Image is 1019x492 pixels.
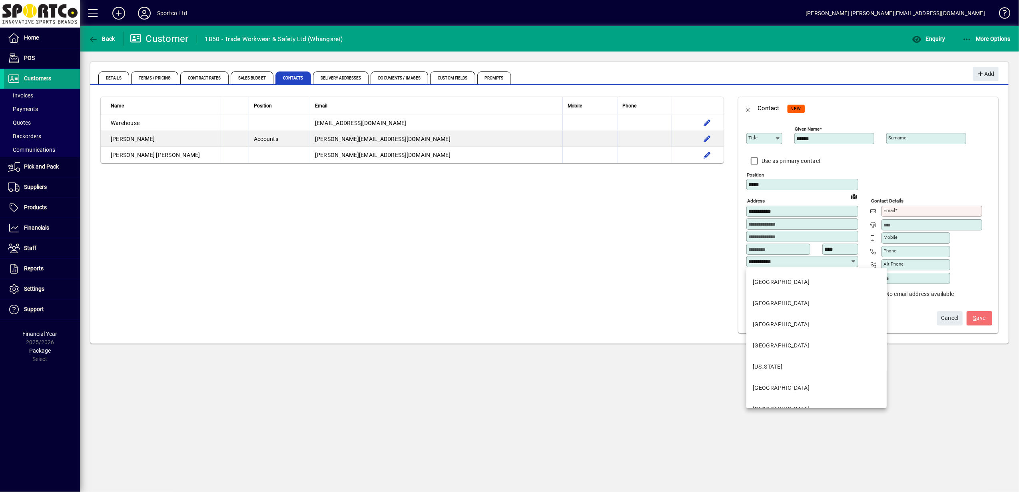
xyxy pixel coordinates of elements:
[180,71,228,84] span: Contract Rates
[111,120,140,126] span: Warehouse
[24,163,59,170] span: Pick and Pack
[24,34,39,41] span: Home
[275,71,311,84] span: Contacts
[747,172,764,178] mat-label: Position
[4,300,80,319] a: Support
[111,101,216,110] div: Name
[753,341,810,350] div: [GEOGRAPHIC_DATA]
[205,33,343,46] div: 1850 - Trade Workwear & Safety Ltd (Whangarei)
[371,71,428,84] span: Documents / Images
[967,311,992,325] button: Save
[4,143,80,157] a: Communications
[4,116,80,129] a: Quotes
[758,102,780,115] div: Contact
[753,384,810,392] div: [GEOGRAPHIC_DATA]
[746,335,887,356] mat-option: Algeria
[753,405,810,413] div: [GEOGRAPHIC_DATA]
[106,6,132,20] button: Add
[746,356,887,377] mat-option: American Samoa
[753,278,810,286] div: [GEOGRAPHIC_DATA]
[623,101,667,110] div: Phone
[4,129,80,143] a: Backorders
[315,136,451,142] span: [PERSON_NAME][EMAIL_ADDRESS][DOMAIN_NAME]
[24,286,44,292] span: Settings
[8,133,41,139] span: Backorders
[912,36,945,42] span: Enquiry
[111,101,124,110] span: Name
[8,92,33,99] span: Invoices
[760,157,821,165] label: Use as primary contact
[24,224,49,231] span: Financials
[4,198,80,218] a: Products
[4,259,80,279] a: Reports
[315,101,327,110] span: Email
[156,152,200,158] span: [PERSON_NAME]
[315,152,451,158] span: [PERSON_NAME][EMAIL_ADDRESS][DOMAIN_NAME]
[249,131,310,147] td: Accounts
[231,71,273,84] span: Sales Budget
[8,119,31,126] span: Quotes
[746,399,887,420] mat-option: Angola
[973,311,986,325] span: ave
[131,71,179,84] span: Terms / Pricing
[29,347,51,354] span: Package
[746,272,887,293] mat-option: New Zealand
[4,238,80,258] a: Staff
[973,67,999,81] button: Add
[98,71,129,84] span: Details
[4,218,80,238] a: Financials
[157,7,187,20] div: Sportco Ltd
[962,36,1011,42] span: More Options
[748,135,758,141] mat-label: Title
[623,101,637,110] span: Phone
[130,32,189,45] div: Customer
[883,248,896,254] mat-label: Phone
[888,135,906,141] mat-label: Surname
[960,32,1013,46] button: More Options
[4,89,80,102] a: Invoices
[883,261,903,267] mat-label: Alt Phone
[8,106,38,112] span: Payments
[24,75,51,81] span: Customers
[430,71,475,84] span: Custom Fields
[848,190,860,202] a: View on map
[568,101,612,110] div: Mobile
[24,265,44,272] span: Reports
[477,71,511,84] span: Prompts
[80,32,124,46] app-page-header-button: Back
[4,177,80,197] a: Suppliers
[568,101,582,110] span: Mobile
[313,71,369,84] span: Delivery Addresses
[941,311,959,325] span: Cancel
[973,315,977,321] span: S
[8,147,55,153] span: Communications
[738,99,758,118] button: Back
[977,67,994,81] span: Add
[753,363,782,371] div: [US_STATE]
[86,32,117,46] button: Back
[791,106,802,111] span: NEW
[111,136,155,142] span: [PERSON_NAME]
[993,2,1009,28] a: Knowledge Base
[4,157,80,177] a: Pick and Pack
[4,48,80,68] a: POS
[4,28,80,48] a: Home
[795,126,820,132] mat-label: Given name
[24,55,35,61] span: POS
[753,320,810,329] div: [GEOGRAPHIC_DATA]
[753,299,810,307] div: [GEOGRAPHIC_DATA]
[937,311,963,325] button: Cancel
[24,204,47,210] span: Products
[4,279,80,299] a: Settings
[315,120,407,126] span: [EMAIL_ADDRESS][DOMAIN_NAME]
[88,36,115,42] span: Back
[746,377,887,399] mat-option: Andorra
[24,245,36,251] span: Staff
[254,101,272,110] span: Position
[746,314,887,335] mat-option: Albania
[746,293,887,314] mat-option: Afghanistan
[883,234,897,240] mat-label: Mobile
[23,331,58,337] span: Financial Year
[315,101,558,110] div: Email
